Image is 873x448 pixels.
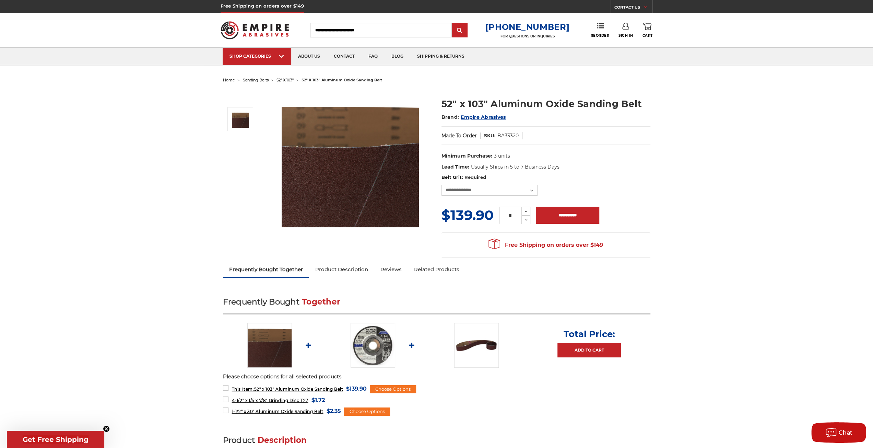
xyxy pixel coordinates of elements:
[370,385,416,393] div: Choose Options
[311,395,325,405] span: $1.72
[344,407,390,416] div: Choose Options
[223,297,299,307] span: Frequently Bought
[232,398,308,403] span: 4-1/2" x 1/4 x 7/8" Grinding Disc T27
[291,48,327,65] a: about us
[441,163,469,171] dt: Lead Time:
[453,24,467,37] input: Submit
[229,54,284,59] div: SHOP CATEGORIES
[494,152,510,160] dd: 3 units
[441,152,492,160] dt: Minimum Purchase:
[441,174,650,181] label: Belt Grit:
[642,23,652,38] a: Cart
[642,33,652,38] span: Cart
[441,114,459,120] span: Brand:
[385,48,410,65] a: blog
[362,48,385,65] a: faq
[441,97,650,111] h1: 52" x 103" Aluminum Oxide Sanding Belt
[488,238,603,252] span: Free Shipping on orders over $149
[223,373,650,381] p: Please choose options for all selected products
[7,431,104,448] div: Get Free ShippingClose teaser
[557,343,621,357] a: Add to Cart
[590,33,609,38] span: Reorder
[618,33,633,38] span: Sign In
[563,329,615,340] p: Total Price:
[374,262,408,277] a: Reviews
[346,384,367,393] span: $139.90
[309,262,374,277] a: Product Description
[276,78,294,82] a: 52" x 103"
[485,34,569,38] p: FOR QUESTIONS OR INQUIRIES
[223,435,255,445] span: Product
[410,48,471,65] a: shipping & returns
[232,387,343,392] span: 52" x 103" Aluminum Oxide Sanding Belt
[326,406,341,416] span: $2.35
[484,132,496,139] dt: SKU:
[839,429,853,436] span: Chat
[282,90,419,227] img: 52" x 103" Aluminum Oxide Sanding Belt
[461,114,506,120] a: Empire Abrasives
[302,78,382,82] span: 52" x 103" aluminum oxide sanding belt
[327,48,362,65] a: contact
[464,174,486,180] small: Required
[103,425,110,432] button: Close teaser
[258,435,307,445] span: Description
[497,132,519,139] dd: BA33320
[471,163,559,171] dd: Usually Ships in 5 to 7 Business Days
[485,22,569,32] a: [PHONE_NUMBER]
[232,387,254,392] strong: This Item:
[441,133,477,139] span: Made To Order
[232,409,323,414] span: 1-1/2" x 30" Aluminum Oxide Sanding Belt
[811,422,866,443] button: Chat
[408,262,465,277] a: Related Products
[23,435,89,444] span: Get Free Shipping
[223,78,235,82] a: home
[221,17,289,44] img: Empire Abrasives
[243,78,269,82] a: sanding belts
[232,111,249,128] img: 52" x 103" Aluminum Oxide Sanding Belt
[302,297,340,307] span: Together
[247,323,292,368] img: 52" x 103" Aluminum Oxide Sanding Belt
[223,262,309,277] a: Frequently Bought Together
[441,207,494,223] span: $139.90
[614,3,652,13] a: CONTACT US
[590,23,609,37] a: Reorder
